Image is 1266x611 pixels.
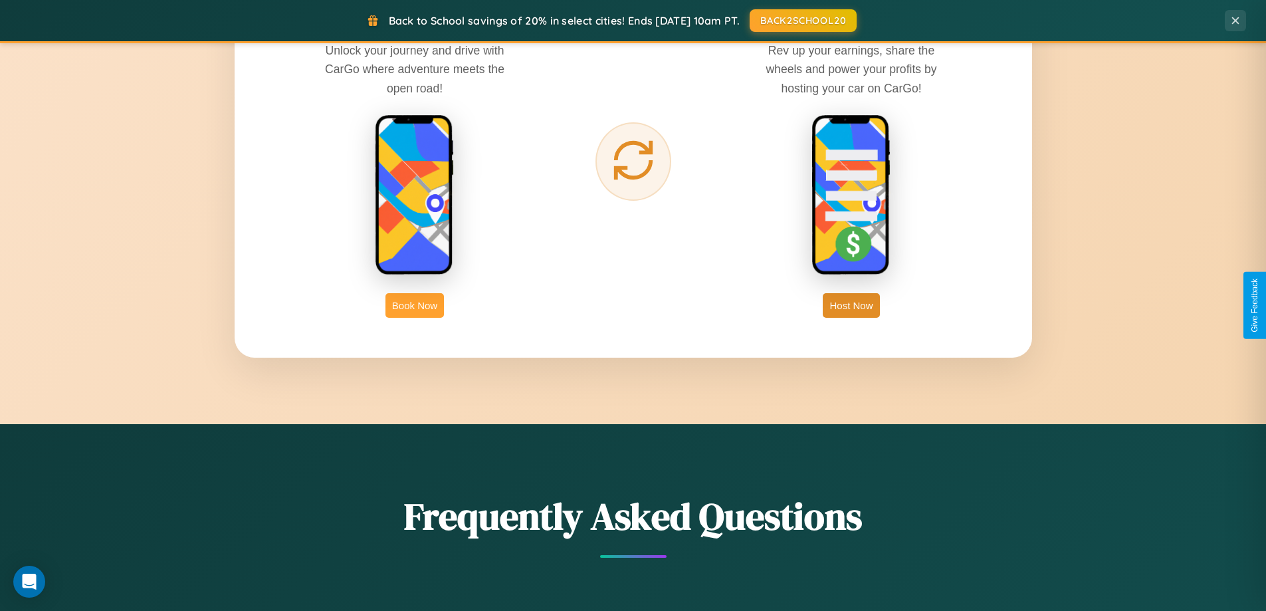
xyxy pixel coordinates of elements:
img: rent phone [375,114,455,277]
p: Rev up your earnings, share the wheels and power your profits by hosting your car on CarGo! [752,41,951,97]
img: host phone [811,114,891,277]
p: Unlock your journey and drive with CarGo where adventure meets the open road! [315,41,514,97]
button: Host Now [823,293,879,318]
h2: Frequently Asked Questions [235,491,1032,542]
span: Back to School savings of 20% in select cities! Ends [DATE] 10am PT. [389,14,740,27]
div: Give Feedback [1250,279,1259,332]
div: Open Intercom Messenger [13,566,45,598]
button: BACK2SCHOOL20 [750,9,857,32]
button: Book Now [385,293,444,318]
